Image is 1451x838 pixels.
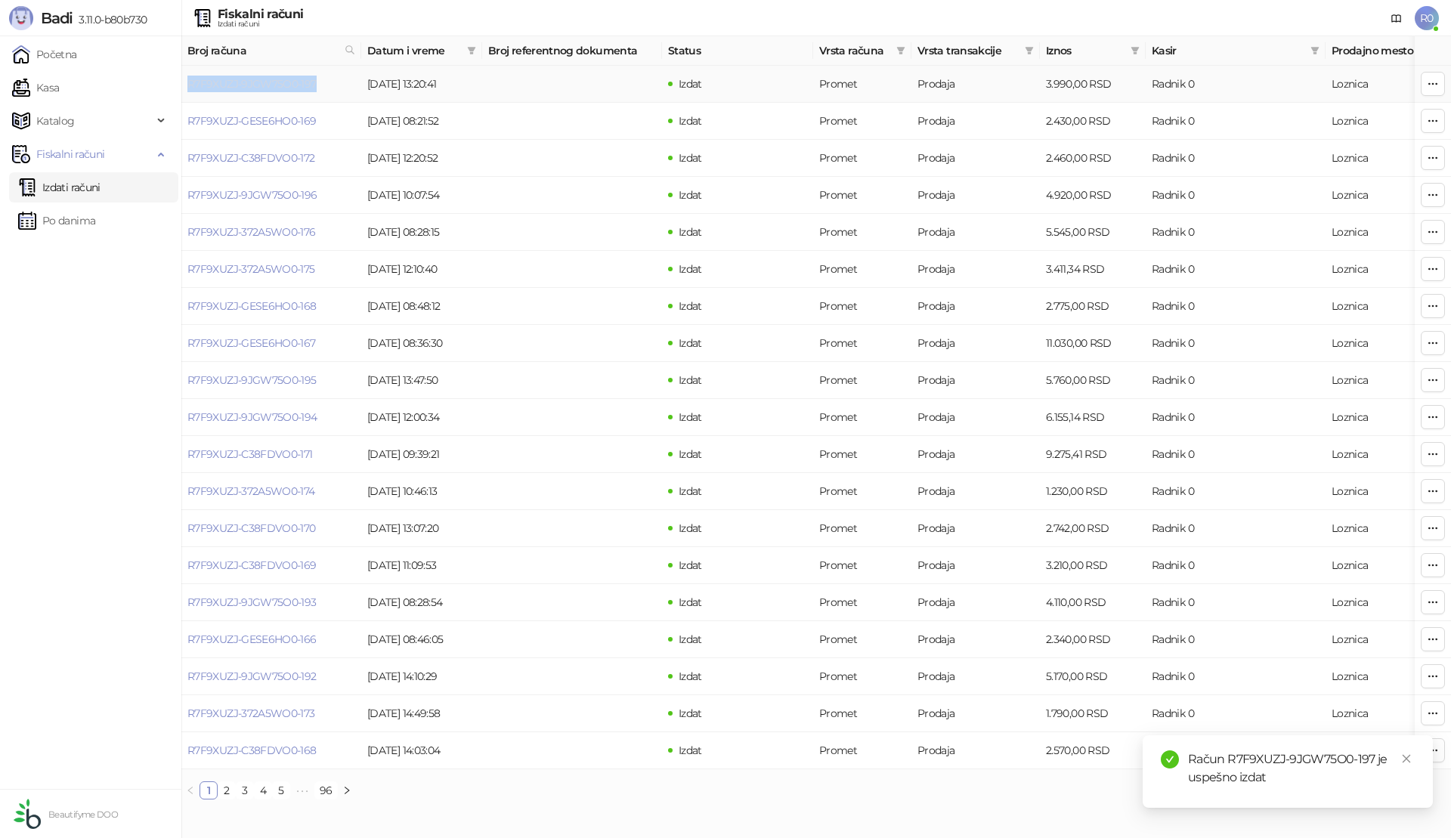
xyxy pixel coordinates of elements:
[679,521,702,535] span: Izdat
[679,225,702,239] span: Izdat
[187,484,315,498] a: R7F9XUZJ-372A5WO0-174
[679,632,702,646] span: Izdat
[1161,750,1179,768] span: check-circle
[1146,288,1326,325] td: Radnik 0
[911,658,1040,695] td: Prodaja
[911,140,1040,177] td: Prodaja
[187,299,317,313] a: R7F9XUZJ-GESE6HO0-168
[911,547,1040,584] td: Prodaja
[911,36,1040,66] th: Vrsta transakcije
[813,621,911,658] td: Promet
[181,251,361,288] td: R7F9XUZJ-372A5WO0-175
[181,140,361,177] td: R7F9XUZJ-C38FDVO0-172
[679,744,702,757] span: Izdat
[813,584,911,621] td: Promet
[187,410,317,424] a: R7F9XUZJ-9JGW75O0-194
[1384,6,1409,30] a: Dokumentacija
[186,786,195,795] span: left
[361,436,482,473] td: [DATE] 09:39:21
[1040,658,1146,695] td: 5.170,00 RSD
[361,251,482,288] td: [DATE] 12:10:40
[1152,42,1304,59] span: Kasir
[911,177,1040,214] td: Prodaja
[1040,362,1146,399] td: 5.760,00 RSD
[181,547,361,584] td: R7F9XUZJ-C38FDVO0-169
[361,695,482,732] td: [DATE] 14:49:58
[893,39,908,62] span: filter
[187,336,316,350] a: R7F9XUZJ-GESE6HO0-167
[255,782,271,799] a: 4
[218,8,303,20] div: Fiskalni računi
[679,410,702,424] span: Izdat
[181,66,361,103] td: R7F9XUZJ-9JGW75O0-197
[361,658,482,695] td: [DATE] 14:10:29
[361,510,482,547] td: [DATE] 13:07:20
[1310,46,1320,55] span: filter
[187,151,315,165] a: R7F9XUZJ-C38FDVO0-172
[361,103,482,140] td: [DATE] 08:21:52
[917,42,1019,59] span: Vrsta transakcije
[911,436,1040,473] td: Prodaja
[1131,46,1140,55] span: filter
[187,669,317,683] a: R7F9XUZJ-9JGW75O0-192
[361,66,482,103] td: [DATE] 13:20:41
[12,73,59,103] a: Kasa
[181,36,361,66] th: Broj računa
[911,103,1040,140] td: Prodaja
[911,288,1040,325] td: Prodaja
[187,188,317,202] a: R7F9XUZJ-9JGW75O0-196
[1040,288,1146,325] td: 2.775,00 RSD
[1025,46,1034,55] span: filter
[1146,436,1326,473] td: Radnik 0
[187,558,317,572] a: R7F9XUZJ-C38FDVO0-169
[181,288,361,325] td: R7F9XUZJ-GESE6HO0-168
[236,781,254,799] li: 3
[181,325,361,362] td: R7F9XUZJ-GESE6HO0-167
[813,658,911,695] td: Promet
[1146,510,1326,547] td: Radnik 0
[181,177,361,214] td: R7F9XUZJ-9JGW75O0-196
[1040,547,1146,584] td: 3.210,00 RSD
[1146,547,1326,584] td: Radnik 0
[911,399,1040,436] td: Prodaja
[9,6,33,30] img: Logo
[1146,621,1326,658] td: Radnik 0
[187,632,317,646] a: R7F9XUZJ-GESE6HO0-166
[187,707,315,720] a: R7F9XUZJ-372A5WO0-173
[36,139,104,169] span: Fiskalni računi
[200,781,218,799] li: 1
[48,809,118,820] small: Beautifyme DOO
[187,262,315,276] a: R7F9XUZJ-372A5WO0-175
[361,177,482,214] td: [DATE] 10:07:54
[813,103,911,140] td: Promet
[12,799,42,829] img: 64x64-companyLogo-432ed541-86f2-4000-a6d6-137676e77c9d.png
[181,658,361,695] td: R7F9XUZJ-9JGW75O0-192
[187,447,313,461] a: R7F9XUZJ-C38FDVO0-171
[1146,732,1326,769] td: Radnik 0
[1146,177,1326,214] td: Radnik 0
[911,510,1040,547] td: Prodaja
[679,484,702,498] span: Izdat
[813,547,911,584] td: Promet
[819,42,890,59] span: Vrsta računa
[679,447,702,461] span: Izdat
[911,214,1040,251] td: Prodaja
[813,66,911,103] td: Promet
[181,781,200,799] button: left
[181,103,361,140] td: R7F9XUZJ-GESE6HO0-169
[181,399,361,436] td: R7F9XUZJ-9JGW75O0-194
[467,46,476,55] span: filter
[1146,251,1326,288] td: Radnik 0
[1040,473,1146,510] td: 1.230,00 RSD
[187,225,316,239] a: R7F9XUZJ-372A5WO0-176
[813,140,911,177] td: Promet
[181,362,361,399] td: R7F9XUZJ-9JGW75O0-195
[679,707,702,720] span: Izdat
[1040,732,1146,769] td: 2.570,00 RSD
[187,77,317,91] a: R7F9XUZJ-9JGW75O0-197
[273,782,289,799] a: 5
[1040,621,1146,658] td: 2.340,00 RSD
[679,336,702,350] span: Izdat
[813,362,911,399] td: Promet
[237,782,253,799] a: 3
